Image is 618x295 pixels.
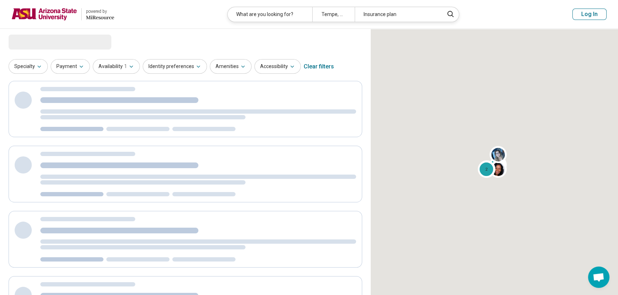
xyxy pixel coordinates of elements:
a: Open chat [588,266,609,288]
span: Loading... [9,35,69,49]
div: What are you looking for? [228,7,312,22]
button: Identity preferences [143,59,207,74]
button: Payment [51,59,90,74]
a: Arizona State Universitypowered by [11,6,114,23]
button: Amenities [210,59,252,74]
span: 1 [124,63,127,70]
div: 2 [478,161,495,178]
div: Tempe, AZ 85281 [312,7,355,22]
div: Clear filters [304,58,334,75]
button: Log In [572,9,607,20]
button: Accessibility [254,59,301,74]
div: Insurance plan [355,7,439,22]
button: Availability1 [93,59,140,74]
div: powered by [86,8,114,15]
button: Specialty [9,59,48,74]
img: Arizona State University [11,6,77,23]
